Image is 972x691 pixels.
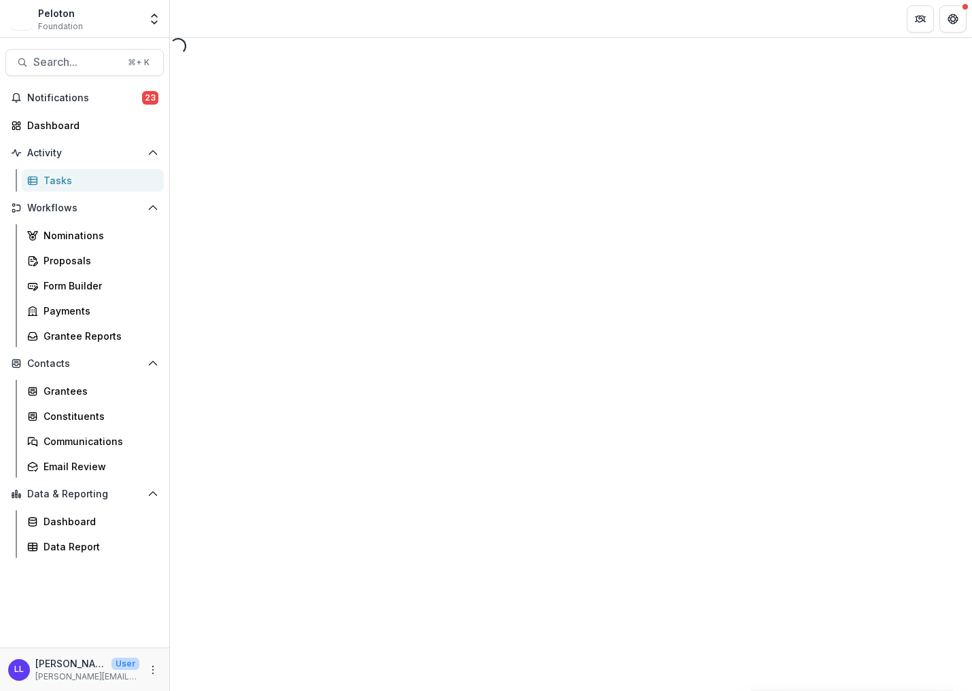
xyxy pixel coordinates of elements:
span: Search... [33,56,120,69]
div: Tasks [44,173,153,188]
button: Search... [5,49,164,76]
div: Proposals [44,253,153,268]
div: Dashboard [27,118,153,132]
a: Payments [22,300,164,322]
a: Form Builder [22,274,164,297]
p: [PERSON_NAME] [35,656,106,671]
button: Open Contacts [5,353,164,374]
div: Constituents [44,409,153,423]
div: Peloton [38,6,83,20]
button: Open Workflows [5,197,164,219]
a: Constituents [22,405,164,427]
a: Nominations [22,224,164,247]
a: Proposals [22,249,164,272]
div: Grantee Reports [44,329,153,343]
a: Dashboard [22,510,164,533]
button: Get Help [939,5,967,33]
span: Notifications [27,92,142,104]
div: Email Review [44,459,153,474]
button: More [145,662,161,678]
a: Communications [22,430,164,453]
button: Open Data & Reporting [5,483,164,505]
a: Data Report [22,535,164,558]
button: Open entity switcher [145,5,164,33]
p: [PERSON_NAME][EMAIL_ADDRESS][PERSON_NAME][DOMAIN_NAME] [35,671,139,683]
a: Grantees [22,380,164,402]
a: Dashboard [5,114,164,137]
div: Lilian Liu [14,665,24,674]
p: User [111,658,139,670]
a: Grantee Reports [22,325,164,347]
a: Tasks [22,169,164,192]
span: 23 [142,91,158,105]
div: Data Report [44,539,153,554]
div: Payments [44,304,153,318]
span: Activity [27,147,142,159]
div: Form Builder [44,279,153,293]
div: Nominations [44,228,153,243]
div: Grantees [44,384,153,398]
div: ⌘ + K [125,55,152,70]
a: Email Review [22,455,164,478]
button: Open Activity [5,142,164,164]
span: Workflows [27,202,142,214]
div: Communications [44,434,153,448]
span: Contacts [27,358,142,370]
img: Peloton [11,8,33,30]
span: Data & Reporting [27,489,142,500]
div: Dashboard [44,514,153,529]
span: Foundation [38,20,83,33]
button: Partners [907,5,934,33]
button: Notifications23 [5,87,164,109]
